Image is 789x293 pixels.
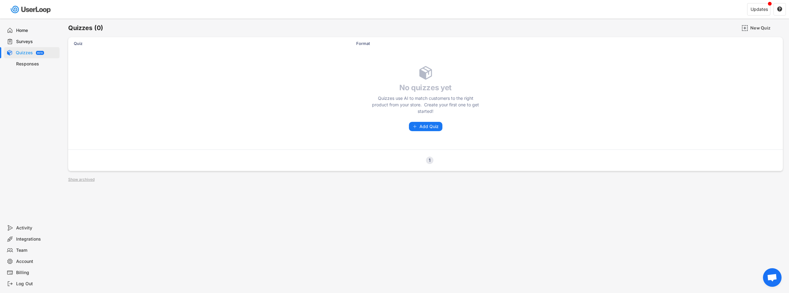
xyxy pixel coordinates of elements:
[777,6,782,12] text: 
[68,24,103,32] h6: Quizzes (0)
[37,52,43,54] div: BETA
[16,281,57,287] div: Log Out
[16,247,57,253] div: Team
[426,158,433,162] div: 1
[356,41,418,46] div: Format
[74,41,198,46] div: Quiz
[750,25,781,31] div: New Quiz
[409,122,442,131] button: Add Quiz
[370,95,481,114] div: Quizzes use AI to match customers to the right product from your store. Create your first one to ...
[16,28,57,33] div: Home
[16,61,57,67] div: Responses
[9,3,53,16] img: userloop-logo-01.svg
[777,7,782,12] button: 
[68,178,95,181] div: Show archived
[419,124,439,129] span: Add Quiz
[751,7,768,11] div: Updates
[16,270,57,276] div: Billing
[16,259,57,264] div: Account
[16,50,33,56] div: Quizzes
[16,236,57,242] div: Integrations
[370,83,481,92] h4: No quizzes yet
[16,225,57,231] div: Activity
[763,268,782,287] div: Open chat
[16,39,57,45] div: Surveys
[742,25,748,31] img: AddMajor.svg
